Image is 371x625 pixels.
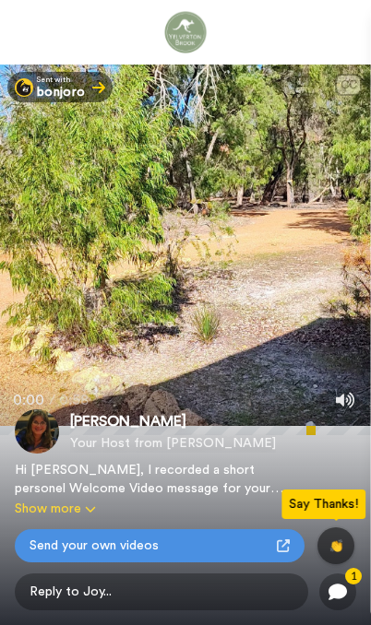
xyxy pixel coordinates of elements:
[329,540,343,551] span: 👏
[337,76,360,94] div: CC
[345,568,362,584] div: 1
[281,489,365,519] div: Say Thanks!
[15,78,33,97] img: Bonjoro Logo
[15,461,288,498] div: Hi [PERSON_NAME], I recorded a short personel Welcome Video message for your arrival [DATE], from...
[30,537,159,555] span: Send your own videos
[70,410,276,432] span: [PERSON_NAME]
[317,527,354,564] button: 👏
[37,86,85,99] div: bonjoro
[15,409,59,454] img: Joy Ensor
[15,500,288,518] button: Show more
[7,72,113,102] a: Bonjoro LogoSent withbonjoro
[15,573,308,610] span: Reply to Joy...
[15,529,305,562] a: Send your own videos
[70,434,276,453] span: Your Host from [PERSON_NAME]
[37,76,85,85] div: Sent with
